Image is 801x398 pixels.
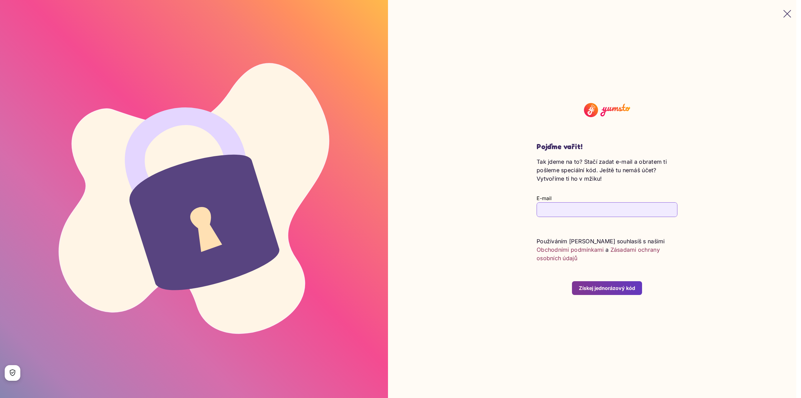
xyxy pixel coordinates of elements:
a: Obchodními podmínkami [537,246,604,253]
img: Yumsto logo [537,103,677,117]
label: E-mail [537,195,552,201]
a: Zásadami ochrany osobních údajů [537,246,660,261]
h2: Pojďme vařit! [537,142,677,151]
p: Tak jdeme na to? Stačí zadat e-mail a obratem ti pošleme speciální kód. Ještě tu nemáš účet? Vytv... [537,158,677,183]
button: Získej jednorázový kód [572,281,642,295]
div: Získej jednorázový kód [579,285,635,292]
p: Používáním [PERSON_NAME] souhlasíš s našimi a [537,237,677,262]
